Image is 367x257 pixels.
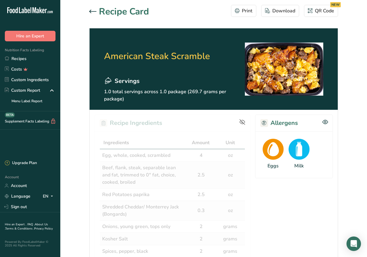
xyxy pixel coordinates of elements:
a: About Us . [5,222,48,231]
div: Open Intercom Messenger [346,236,361,251]
div: Eggs [267,162,279,170]
button: QR Code NEW [304,5,338,17]
h1: Recipe Card [99,5,149,18]
div: Print [235,7,252,14]
a: Language [5,191,30,201]
a: Hire an Expert . [5,222,26,227]
img: Eggs [263,139,284,160]
a: Privacy Policy [34,227,53,231]
div: BETA [5,113,15,117]
div: Upgrade Plan [5,160,37,166]
h2: American Steak Scramble [104,36,245,77]
a: Terms & Conditions . [5,227,34,231]
a: FAQ . [27,222,35,227]
div: Custom Report [5,87,40,94]
span: Servings [115,77,140,86]
button: Print [231,5,256,17]
h2: Allergens [260,119,298,128]
div: Powered By FoodLabelMaker © 2025 All Rights Reserved [5,240,55,247]
div: Milk [294,162,304,170]
div: EN [43,193,55,200]
div: Download [265,7,295,14]
div: Upload recipe image [270,72,298,77]
button: Download [261,5,299,17]
div: QR Code [308,7,334,14]
img: Milk [289,139,310,160]
p: 1.0 total servings across 1.0 package (269.7 grams per package) [104,88,245,103]
button: Hire an Expert [5,31,55,41]
div: NEW [330,2,341,7]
